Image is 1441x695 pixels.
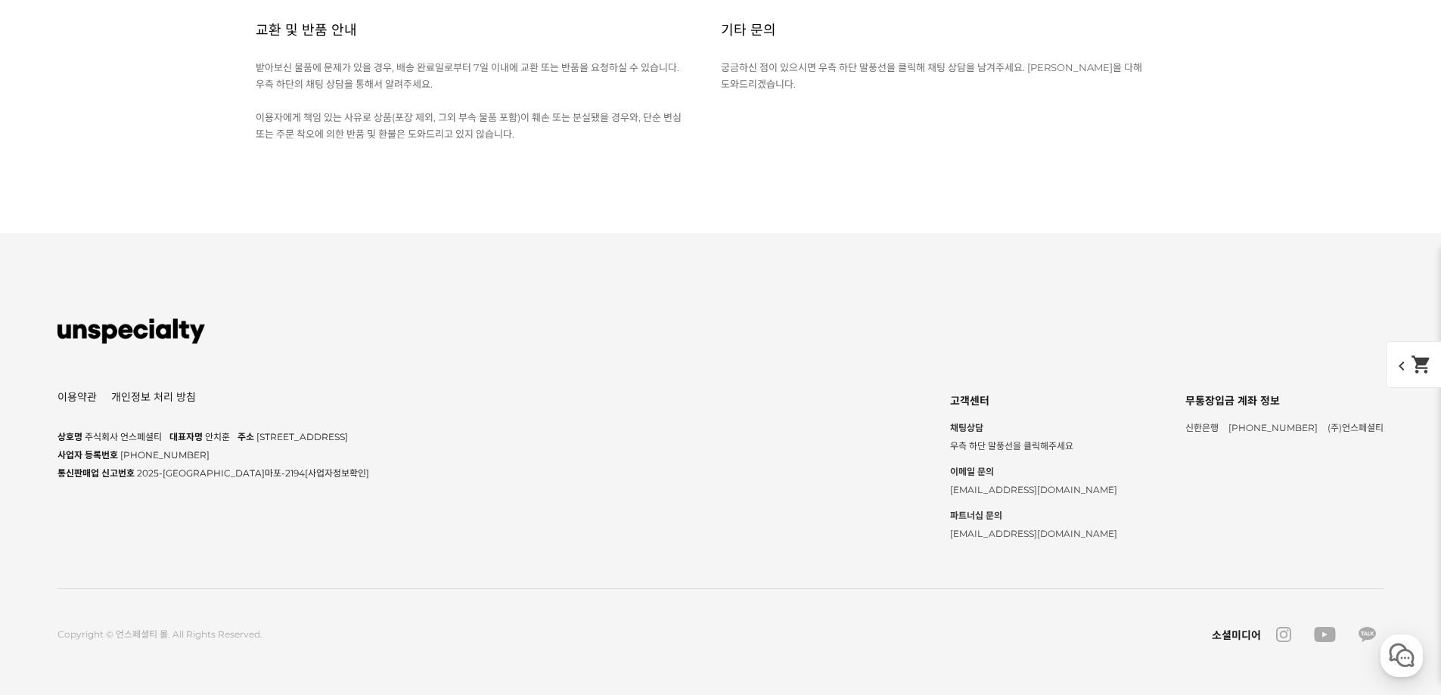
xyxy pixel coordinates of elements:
[111,392,196,402] a: 개인정보 처리 방침
[234,502,252,514] span: 설정
[950,463,1117,481] strong: 이메일 문의
[57,467,135,479] span: 통신판매업 신고번호
[137,467,369,479] span: 2025-[GEOGRAPHIC_DATA]마포-2194
[950,484,1117,495] span: [EMAIL_ADDRESS][DOMAIN_NAME]
[205,431,230,442] span: 안치훈
[256,431,348,442] span: [STREET_ADDRESS]
[57,627,262,642] div: Copyright © 언스페셜티 몰. All Rights Reserved.
[256,3,357,58] h2: 교환 및 반품 안내
[721,59,1186,92] div: 궁금하신 점이 있으시면 우측 하단 말풍선을 클릭해 채팅 상담을 남겨주세요. [PERSON_NAME]을 다해 도와드리겠습니다.
[1269,627,1299,642] a: instagram
[256,59,687,142] p: 받아보신 물품에 문제가 있을 경우, 배송 완료일로부터 7일 이내에 교환 또는 반품을 요청하실 수 있습니다. 우측 하단의 채팅 상담을 통해서 알려주세요. 이용자에게 책임 있는 ...
[169,431,203,442] span: 대표자명
[195,479,290,517] a: 설정
[100,479,195,517] a: 대화
[1212,627,1261,642] div: 소셜미디어
[1351,627,1384,642] a: kakao
[1228,422,1318,433] span: [PHONE_NUMBER]
[48,502,57,514] span: 홈
[950,440,1073,451] span: 우측 하단 말풍선을 클릭해주세요
[721,3,776,58] h2: 기타 문의
[1328,422,1384,433] span: (주)언스페셜티
[120,449,210,461] span: [PHONE_NUMBER]
[1185,390,1384,411] div: 무통장입금 계좌 정보
[57,431,82,442] span: 상호명
[305,467,369,479] a: [사업자정보확인]
[85,431,162,442] span: 주식회사 언스페셜티
[1185,422,1219,433] span: 신한은행
[1306,627,1343,642] a: youtube
[950,528,1117,539] span: [EMAIL_ADDRESS][DOMAIN_NAME]
[950,419,1117,437] strong: 채팅상담
[950,507,1117,525] strong: 파트너십 문의
[5,479,100,517] a: 홈
[57,309,204,354] img: 언스페셜티 몰
[57,392,97,402] a: 이용약관
[138,503,157,515] span: 대화
[57,449,118,461] span: 사업자 등록번호
[950,390,1117,411] div: 고객센터
[238,431,254,442] span: 주소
